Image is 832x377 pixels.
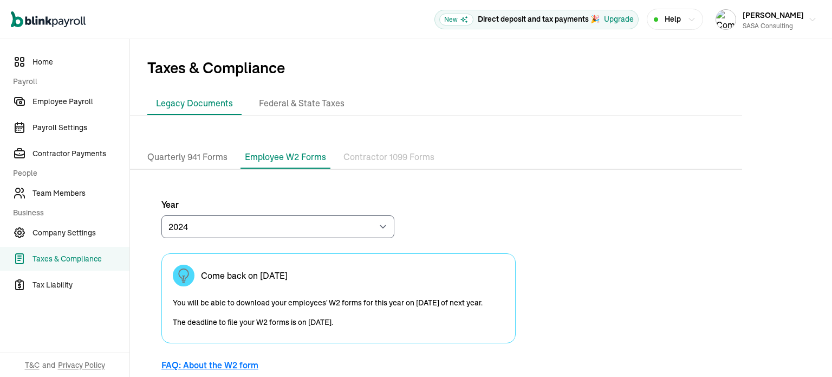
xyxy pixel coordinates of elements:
img: Company logo [716,10,736,29]
p: Employee W2 Forms [245,150,326,163]
span: T&C [25,360,40,370]
p: Quarterly 941 Forms [147,150,227,164]
span: Payroll [13,76,123,87]
span: FAQ: About the W2 form [161,359,516,372]
span: Contractor Payments [32,148,129,159]
span: Help [665,14,681,25]
nav: Global [11,4,86,35]
span: Tax Liability [32,279,129,291]
span: People [13,168,123,179]
span: [PERSON_NAME] [743,10,804,20]
li: Federal & State Taxes [250,92,353,115]
span: Taxes & Compliance [130,39,832,92]
p: You will be able to download your employees' W2 forms for this year on [DATE] of next year. The d... [173,293,504,332]
span: Business [13,207,123,219]
span: Team Members [32,188,129,199]
button: Company logo[PERSON_NAME]SASA Consulting [711,6,821,33]
span: Employee Payroll [32,96,129,107]
p: Direct deposit and tax payments 🎉 [478,14,600,25]
span: Company Settings [32,227,129,239]
iframe: Chat Widget [589,17,832,377]
span: New [439,14,473,25]
li: Legacy Documents [147,92,242,115]
label: Year [161,198,394,211]
span: Come back on [DATE] [201,269,288,282]
p: Contractor 1099 Forms [343,150,434,164]
button: Upgrade [604,14,634,25]
button: Help [647,9,703,30]
span: Home [32,56,129,68]
span: Taxes & Compliance [32,253,129,265]
span: Payroll Settings [32,122,129,133]
span: Privacy Policy [58,360,105,370]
